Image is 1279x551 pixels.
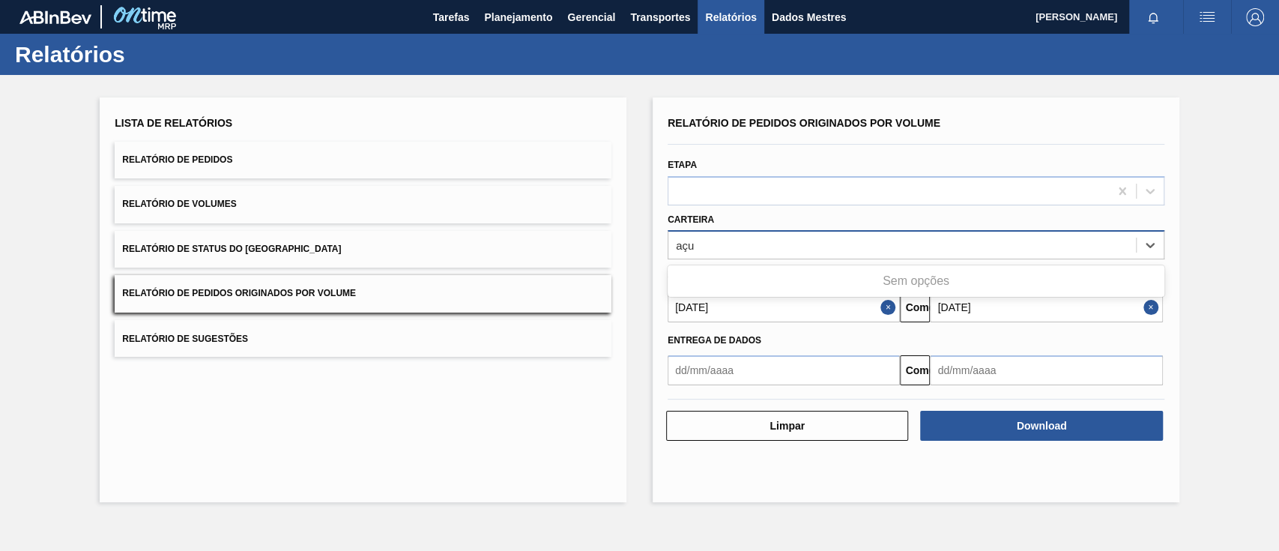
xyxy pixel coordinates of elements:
[900,292,930,322] button: Comeu
[115,320,611,357] button: Relatório de Sugestões
[666,411,908,441] button: Limpar
[880,292,900,322] button: Fechar
[630,11,690,23] font: Transportes
[567,11,615,23] font: Gerencial
[122,244,341,254] font: Relatório de Status do [GEOGRAPHIC_DATA]
[1198,8,1216,26] img: ações do usuário
[905,364,940,376] font: Comeu
[115,117,232,129] font: Lista de Relatórios
[15,42,125,67] font: Relatórios
[705,11,756,23] font: Relatórios
[1246,8,1264,26] img: Sair
[1017,420,1067,432] font: Download
[668,160,697,170] font: Etapa
[668,214,714,225] font: Carteira
[668,335,761,346] font: Entrega de dados
[433,11,470,23] font: Tarefas
[920,411,1162,441] button: Download
[900,355,930,385] button: Comeu
[115,231,611,268] button: Relatório de Status do [GEOGRAPHIC_DATA]
[883,274,949,287] font: Sem opções
[772,11,847,23] font: Dados Mestres
[115,142,611,178] button: Relatório de Pedidos
[122,199,236,210] font: Relatório de Volumes
[19,10,91,24] img: TNhmsLtSVTkK8tSr43FrP2fwEKptu5GPRR3wAAAABJRU5ErkJggg==
[1143,292,1163,322] button: Fechar
[484,11,552,23] font: Planejamento
[1035,11,1117,22] font: [PERSON_NAME]
[668,117,940,129] font: Relatório de Pedidos Originados por Volume
[930,355,1162,385] input: dd/mm/aaaa
[930,292,1162,322] input: dd/mm/aaaa
[668,355,900,385] input: dd/mm/aaaa
[905,301,940,313] font: Comeu
[1129,7,1177,28] button: Notificações
[115,186,611,223] button: Relatório de Volumes
[668,292,900,322] input: dd/mm/aaaa
[115,275,611,312] button: Relatório de Pedidos Originados por Volume
[122,333,248,343] font: Relatório de Sugestões
[122,154,232,165] font: Relatório de Pedidos
[769,420,805,432] font: Limpar
[122,289,356,299] font: Relatório de Pedidos Originados por Volume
